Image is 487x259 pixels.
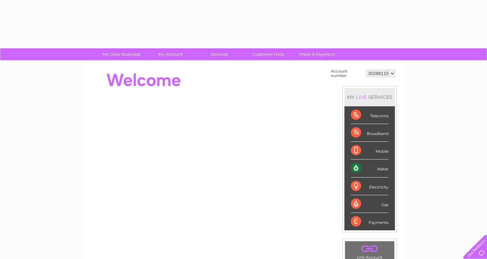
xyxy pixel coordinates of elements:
div: Water [351,159,389,177]
div: Telecoms [351,106,389,124]
a: My Clear Business [95,48,148,60]
td: Account number [329,67,364,80]
div: Payments [351,213,389,230]
a: Services [193,48,246,60]
div: Broadband [351,124,389,142]
div: MY SERVICES [344,88,395,106]
a: My Account [144,48,197,60]
a: Make A Payment [291,48,344,60]
a: . [347,243,393,254]
div: Gas [351,195,389,213]
div: Mobile [351,142,389,159]
div: LIVE [355,94,368,100]
a: Customer Help [242,48,295,60]
div: Electricity [351,177,389,195]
